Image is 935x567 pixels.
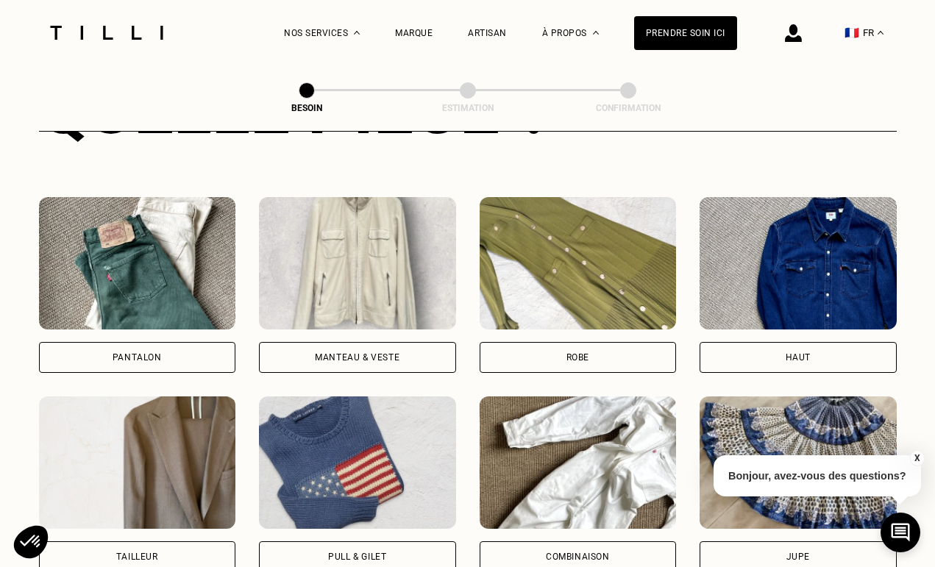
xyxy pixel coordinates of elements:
[700,197,897,329] img: Tilli retouche votre Haut
[259,396,456,529] img: Tilli retouche votre Pull & gilet
[259,197,456,329] img: Tilli retouche votre Manteau & Veste
[113,353,162,362] div: Pantalon
[395,28,433,38] a: Marque
[700,396,897,529] img: Tilli retouche votre Jupe
[878,31,884,35] img: menu déroulant
[233,103,380,113] div: Besoin
[555,103,702,113] div: Confirmation
[593,31,599,35] img: Menu déroulant à propos
[785,24,802,42] img: icône connexion
[354,31,360,35] img: Menu déroulant
[634,16,737,50] a: Prendre soin ici
[394,103,541,113] div: Estimation
[116,552,158,561] div: Tailleur
[315,353,399,362] div: Manteau & Veste
[546,552,610,561] div: Combinaison
[909,450,924,466] button: X
[480,197,677,329] img: Tilli retouche votre Robe
[786,353,811,362] div: Haut
[786,552,810,561] div: Jupe
[714,455,921,496] p: Bonjour, avez-vous des questions?
[39,197,236,329] img: Tilli retouche votre Pantalon
[328,552,386,561] div: Pull & gilet
[45,26,168,40] img: Logo du service de couturière Tilli
[566,353,589,362] div: Robe
[468,28,507,38] a: Artisan
[39,396,236,529] img: Tilli retouche votre Tailleur
[480,396,677,529] img: Tilli retouche votre Combinaison
[845,26,859,40] span: 🇫🇷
